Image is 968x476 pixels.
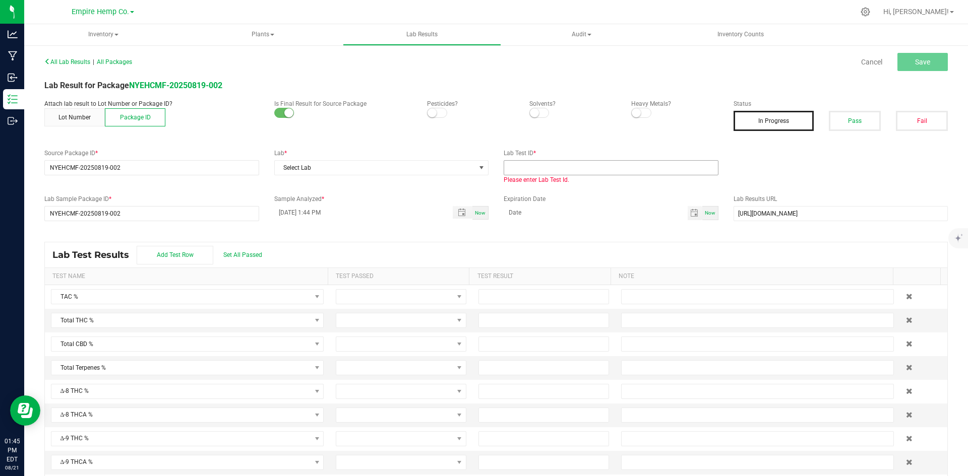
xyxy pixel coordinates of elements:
[223,251,262,258] span: Set All Passed
[897,53,948,71] button: Save
[504,149,718,158] label: Lab Test ID
[72,8,129,16] span: Empire Hemp Co.
[393,30,451,39] span: Lab Results
[93,58,94,65] span: |
[10,395,40,426] iframe: Resource center
[51,337,311,351] span: Total CBD %
[611,268,893,285] th: Note
[44,149,259,158] label: Source Package ID
[129,81,222,90] a: NYEHCMF-20250819-002
[44,58,90,65] span: All Lab Results
[274,149,489,158] label: Lab
[469,268,610,285] th: Test Result
[51,361,311,375] span: Total Terpenes %
[829,111,881,131] button: Pass
[861,57,882,67] a: Cancel
[52,249,137,260] span: Lab Test Results
[859,7,872,17] div: Manage settings
[8,51,18,61] inline-svg: Manufacturing
[44,81,222,90] span: Lab Result for Package
[51,432,311,446] span: Δ-9 THC %
[51,290,311,304] span: TAC %
[45,161,259,175] input: NO DATA FOUND
[734,194,948,203] label: Lab Results URL
[44,194,259,203] label: Lab Sample Package ID
[8,73,18,83] inline-svg: Inbound
[8,116,18,126] inline-svg: Outbound
[8,29,18,39] inline-svg: Analytics
[504,176,569,183] span: Please enter Lab Test Id.
[883,8,949,16] span: Hi, [PERSON_NAME]!
[44,99,259,108] p: Attach lab result to Lot Number or Package ID?
[274,194,489,203] label: Sample Analyzed
[705,210,715,216] span: Now
[5,437,20,464] p: 01:45 PM EDT
[915,58,930,66] span: Save
[688,206,702,220] span: Toggle calendar
[453,206,472,219] span: Toggle popup
[184,24,342,45] a: Plants
[896,111,948,131] button: Fail
[504,194,718,203] label: Expiration Date
[504,206,688,219] input: Date
[44,108,105,126] button: Lot Number
[5,464,20,471] p: 08/21
[274,99,412,108] p: Is Final Result for Source Package
[51,408,311,422] span: Δ-8 THCA %
[45,207,259,221] input: NO DATA FOUND
[661,24,820,45] a: Inventory Counts
[475,210,486,216] span: Now
[51,384,311,398] span: Δ-8 THC %
[503,25,660,45] span: Audit
[328,268,469,285] th: Test Passed
[137,246,213,264] button: Add Test Row
[105,108,165,126] button: Package ID
[184,25,341,45] span: Plants
[97,58,132,65] span: All Packages
[274,206,443,219] input: MM/dd/yyyy HH:MM a
[631,99,718,108] p: Heavy Metals?
[275,161,476,175] span: Select Lab
[24,24,183,45] a: Inventory
[734,99,948,108] label: Status
[427,99,514,108] p: Pesticides?
[343,24,501,45] a: Lab Results
[502,24,660,45] a: Audit
[529,99,616,108] p: Solvents?
[8,94,18,104] inline-svg: Inventory
[51,313,311,327] span: Total THC %
[734,111,814,131] button: In Progress
[45,268,328,285] th: Test Name
[704,30,777,39] span: Inventory Counts
[51,455,311,469] span: Δ-9 THCA %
